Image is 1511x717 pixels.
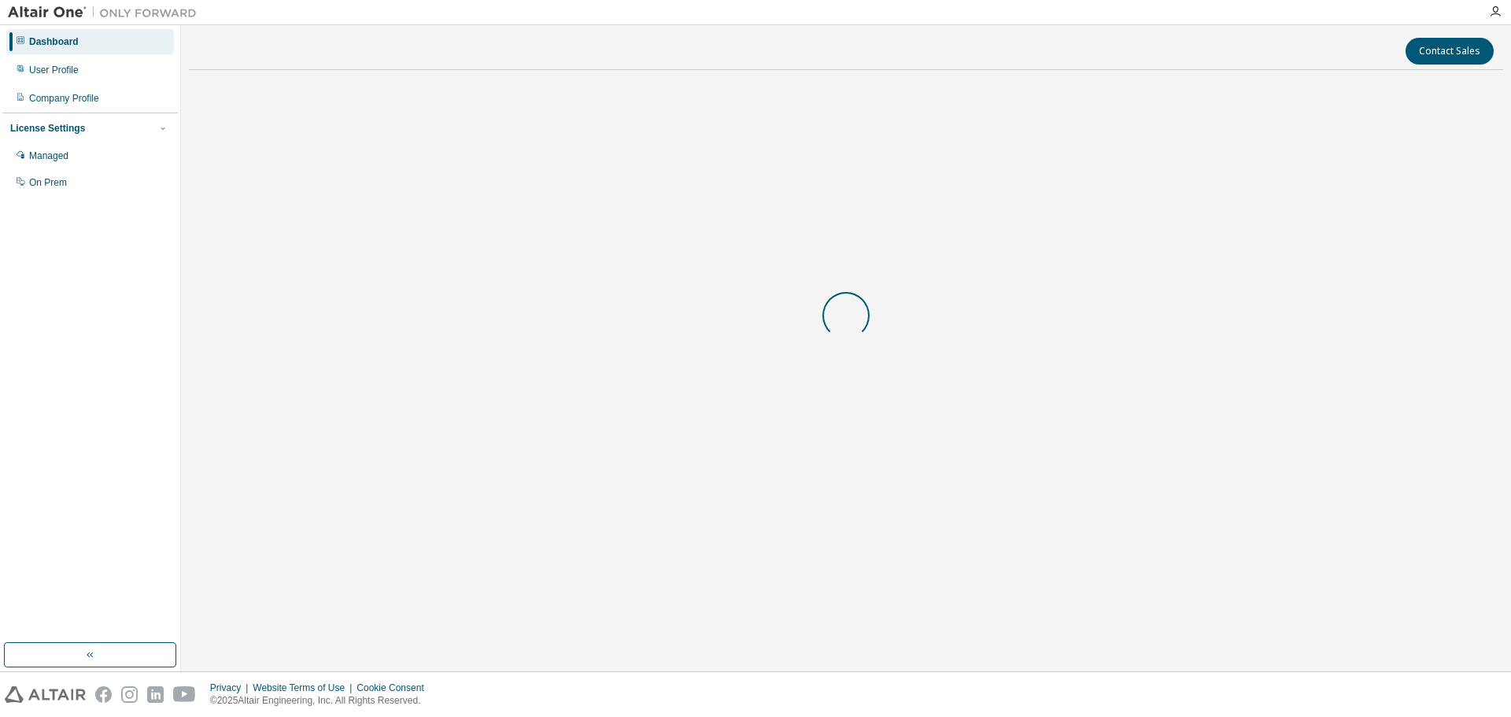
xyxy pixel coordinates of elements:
div: Website Terms of Use [253,682,357,694]
div: License Settings [10,122,85,135]
div: Company Profile [29,92,99,105]
img: youtube.svg [173,686,196,703]
div: On Prem [29,176,67,189]
button: Contact Sales [1406,38,1494,65]
img: altair_logo.svg [5,686,86,703]
img: Altair One [8,5,205,20]
div: Managed [29,150,68,162]
div: User Profile [29,64,79,76]
img: instagram.svg [121,686,138,703]
img: facebook.svg [95,686,112,703]
p: © 2025 Altair Engineering, Inc. All Rights Reserved. [210,694,434,708]
div: Cookie Consent [357,682,433,694]
img: linkedin.svg [147,686,164,703]
div: Dashboard [29,35,79,48]
div: Privacy [210,682,253,694]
